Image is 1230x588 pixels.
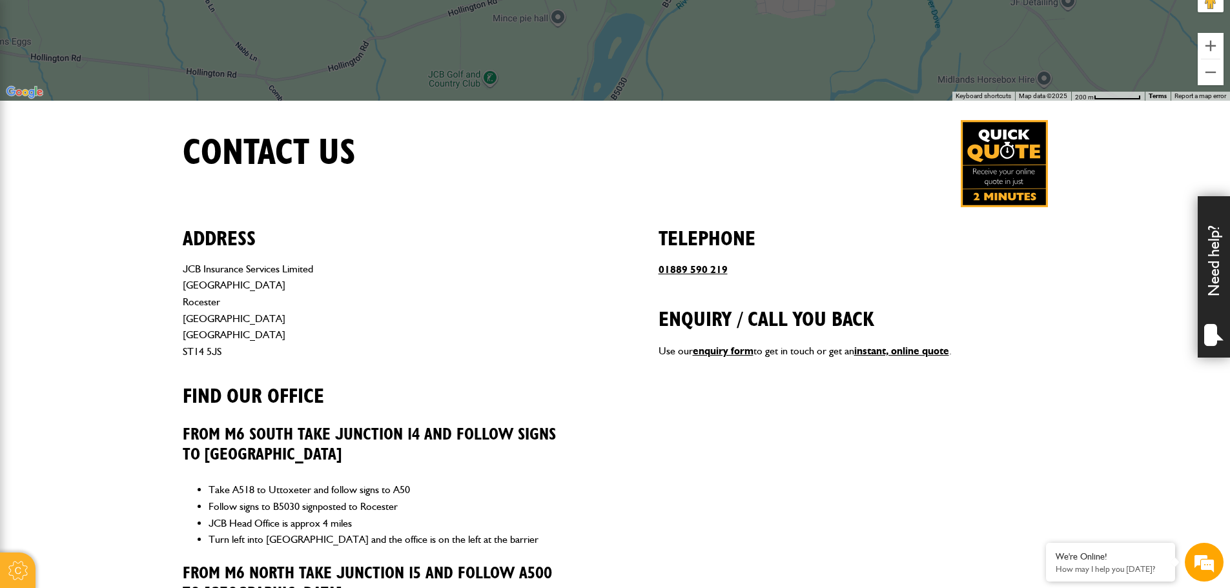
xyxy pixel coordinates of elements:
[3,84,46,101] a: Open this area in Google Maps (opens a new window)
[183,261,572,360] address: JCB Insurance Services Limited [GEOGRAPHIC_DATA] Rocester [GEOGRAPHIC_DATA] [GEOGRAPHIC_DATA] ST1...
[183,425,572,465] h3: From M6 South take Junction 14 and follow signs to [GEOGRAPHIC_DATA]
[209,531,572,548] li: Turn left into [GEOGRAPHIC_DATA] and the office is on the left at the barrier
[961,120,1048,207] img: Quick Quote
[659,343,1048,360] p: Use our to get in touch or get an .
[693,345,753,357] a: enquiry form
[1075,94,1094,101] span: 200 m
[961,120,1048,207] a: Get your insurance quote in just 2-minutes
[659,288,1048,332] h2: Enquiry / call you back
[209,515,572,532] li: JCB Head Office is approx 4 miles
[183,207,572,251] h2: Address
[1019,92,1067,99] span: Map data ©2025
[1056,551,1165,562] div: We're Online!
[1056,564,1165,574] p: How may I help you today?
[1198,59,1224,85] button: Zoom out
[659,207,1048,251] h2: Telephone
[183,365,572,409] h2: Find our office
[209,498,572,515] li: Follow signs to B5030 signposted to Rocester
[956,92,1011,101] button: Keyboard shortcuts
[854,345,949,357] a: instant, online quote
[659,263,728,276] a: 01889 590 219
[1198,33,1224,59] button: Zoom in
[1149,92,1167,100] a: Terms (opens in new tab)
[1198,196,1230,358] div: Need help?
[209,482,572,498] li: Take A518 to Uttoxeter and follow signs to A50
[1174,92,1226,99] a: Report a map error
[1071,92,1145,101] button: Map Scale: 200 m per 69 pixels
[3,84,46,101] img: Google
[183,132,356,175] h1: Contact us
